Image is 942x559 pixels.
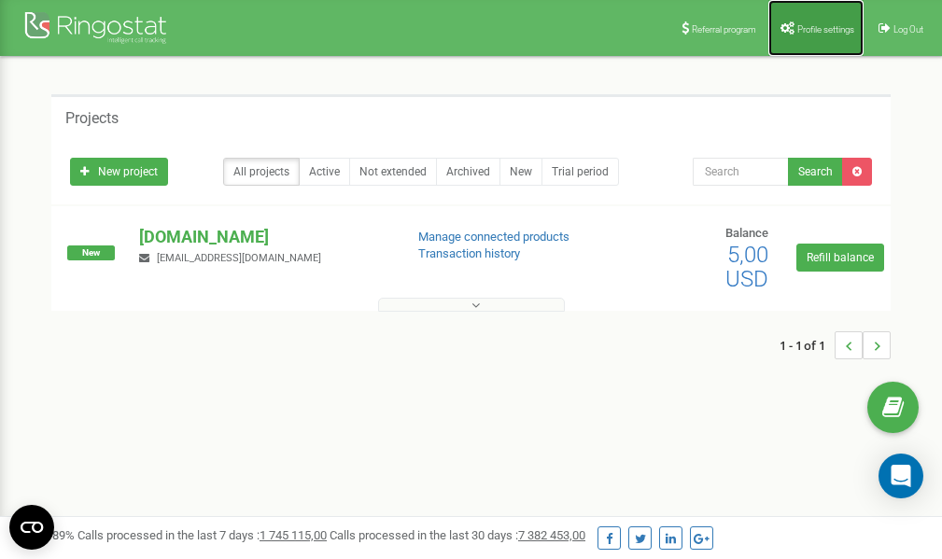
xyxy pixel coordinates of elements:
[796,244,884,272] a: Refill balance
[349,158,437,186] a: Not extended
[780,331,835,359] span: 1 - 1 of 1
[330,528,585,542] span: Calls processed in the last 30 days :
[65,110,119,127] h5: Projects
[518,528,585,542] u: 7 382 453,00
[139,225,387,249] p: [DOMAIN_NAME]
[693,158,789,186] input: Search
[725,242,768,292] span: 5,00 USD
[70,158,168,186] a: New project
[541,158,619,186] a: Trial period
[797,24,854,35] span: Profile settings
[223,158,300,186] a: All projects
[67,245,115,260] span: New
[879,454,923,498] div: Open Intercom Messenger
[157,252,321,264] span: [EMAIL_ADDRESS][DOMAIN_NAME]
[788,158,843,186] button: Search
[725,226,768,240] span: Balance
[9,505,54,550] button: Open CMP widget
[260,528,327,542] u: 1 745 115,00
[692,24,756,35] span: Referral program
[780,313,891,378] nav: ...
[499,158,542,186] a: New
[436,158,500,186] a: Archived
[299,158,350,186] a: Active
[77,528,327,542] span: Calls processed in the last 7 days :
[893,24,923,35] span: Log Out
[418,230,569,244] a: Manage connected products
[418,246,520,260] a: Transaction history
